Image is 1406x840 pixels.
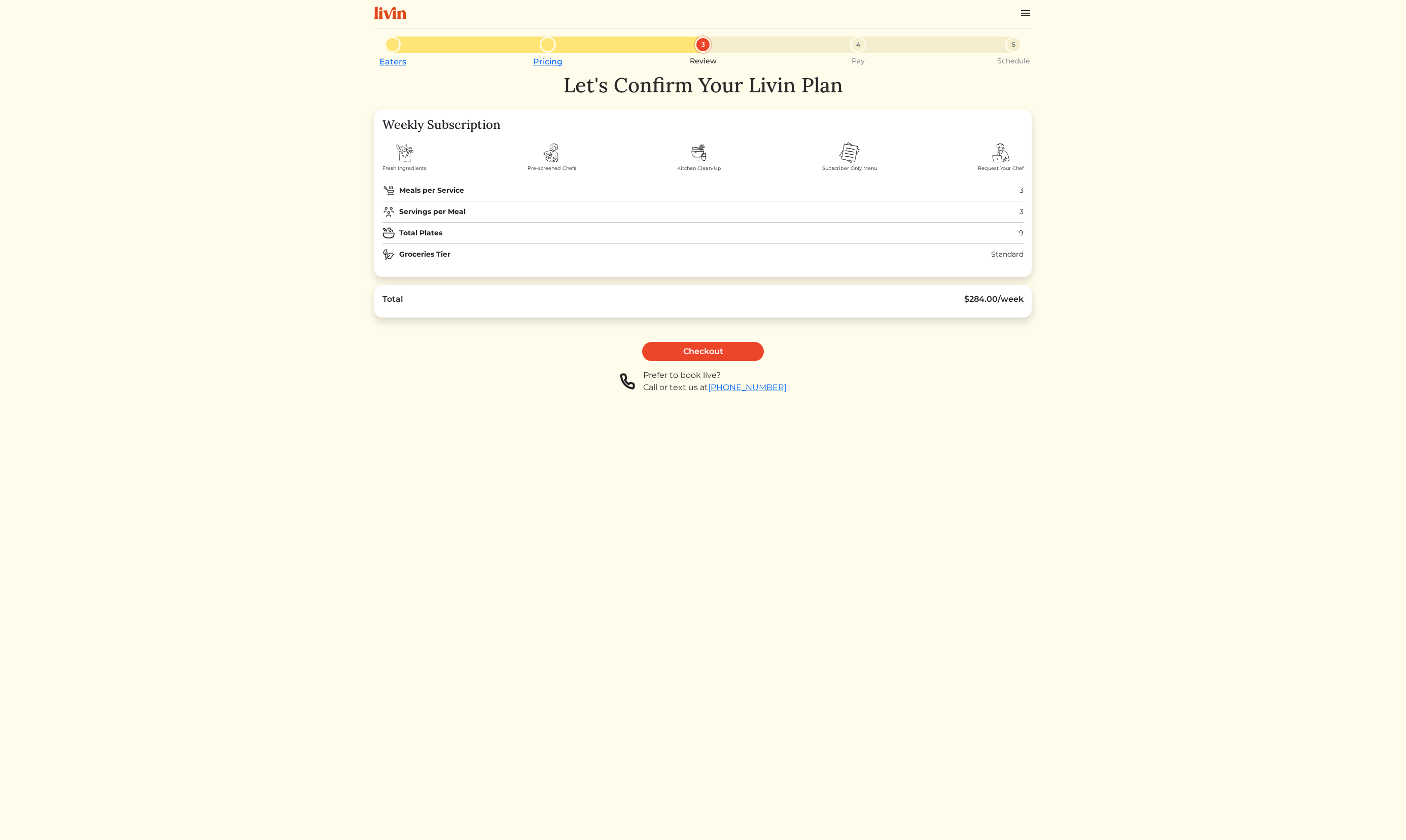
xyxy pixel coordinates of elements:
span: 3 [701,40,705,49]
small: Schedule [997,57,1030,65]
h1: Let's Confirm Your Livin Plan [374,73,1032,97]
div: 3 [1020,206,1024,217]
img: menu_hamburger-cb6d353cf0ecd9f46ceae1c99ecbeb4a00e71ca567a856bd81f57e9d8c17bb26.svg [1020,7,1032,19]
span: Kitchen Clean-Up [677,165,721,172]
div: 9 [1019,228,1024,238]
div: $284.00/week [964,293,1024,305]
img: livin-logo-a0d97d1a881af30f6274990eb6222085a2533c92bbd1e4f22c21b4f0d0e3210c.svg [374,7,406,19]
div: 3 [1020,185,1024,196]
span: Pre-screened Chefs [528,165,576,172]
div: Standard [991,249,1024,260]
a: Pricing [533,57,563,66]
strong: Total Plates [399,228,442,238]
strong: Servings per Meal [399,206,466,217]
img: dishes-d6934137296c20fa1fbd2b863cbcc29b0ee9867785c1462d0468fec09d0b8e2d.svg [687,141,712,165]
small: Pay [852,57,865,65]
img: chef-badb71c08a8f5ffc52cdcf2d2ad30fe731140de9f2fb1f8ce126cf7b01e74f51.svg [540,141,564,165]
a: [PHONE_NUMBER] [708,382,787,392]
div: Total [382,293,403,305]
span: 4 [856,40,860,49]
span: Request Your Chef [978,165,1024,172]
h4: Weekly Subscription [382,118,1024,132]
strong: Meals per Service [399,185,464,196]
a: Eaters [379,57,406,66]
img: pan-03-22b2d27afe76b5b8ac93af3fa79042a073eb7c635289ef4c7fe901eadbf07da4.svg [382,184,395,197]
img: plate_medium_icon-e045dfd5cac101296ac37c6c512ae1b2bf7298469c6406fb320d813940e28050.svg [382,227,395,239]
small: Review [690,57,717,65]
span: Fresh Ingredients [382,165,427,172]
img: phone-a8f1853615f4955a6c6381654e1c0f7430ed919b147d78756318837811cda3a7.svg [620,369,635,394]
img: shopping-bag-3fe9fdf43c70cd0f07ddb1d918fa50fd9965662e60047f57cd2cdb62210a911f.svg [393,141,417,165]
div: Call or text us at [643,381,787,394]
img: menu-2f35c4f96a4585effa3d08e608743c4cf839ddca9e71355e0d64a4205c697bf4.svg [837,141,862,165]
img: users-group-f3c9345611b1a2b1092ab9a4f439ac097d827a523e23c74d1db29542e094688d.svg [382,205,395,218]
img: order-chef-services-326f08f44a6aa5e3920b69c4f720486849f38608855716721851c101076d58f1.svg [989,141,1013,165]
span: 5 [1012,40,1015,49]
strong: Groceries Tier [399,249,450,260]
span: Subscriber Only Menu [822,165,877,172]
a: Checkout [642,342,764,361]
div: Prefer to book live? [643,369,787,381]
img: natural-food-24e544fcef0d753ee7478663568a396ddfcde3812772f870894636ce272f7b23.svg [382,248,395,261]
